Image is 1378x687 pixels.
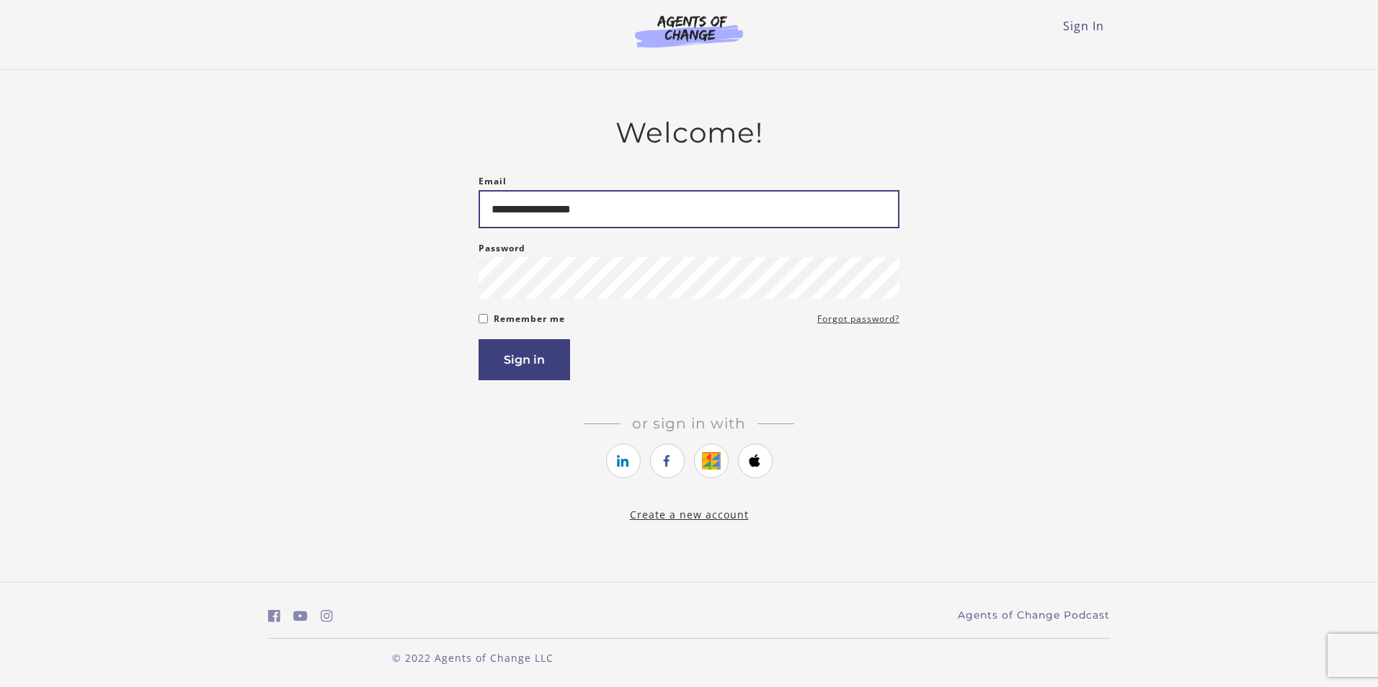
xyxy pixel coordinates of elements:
i: https://www.facebook.com/groups/aswbtestprep (Open in a new window) [268,609,280,623]
a: Sign In [1063,18,1104,34]
button: Sign in [479,339,570,380]
i: https://www.youtube.com/c/AgentsofChangeTestPrepbyMeaganMitchell (Open in a new window) [293,609,308,623]
h2: Welcome! [479,116,899,150]
a: https://courses.thinkific.com/users/auth/linkedin?ss%5Breferral%5D=&ss%5Buser_return_to%5D=&ss%5B... [606,444,641,478]
a: https://www.facebook.com/groups/aswbtestprep (Open in a new window) [268,606,280,627]
a: https://courses.thinkific.com/users/auth/google?ss%5Breferral%5D=&ss%5Buser_return_to%5D=&ss%5Bvi... [694,444,729,478]
a: https://www.youtube.com/c/AgentsofChangeTestPrepbyMeaganMitchell (Open in a new window) [293,606,308,627]
label: Email [479,173,507,190]
label: Password [479,240,525,257]
label: Remember me [494,310,565,328]
a: https://courses.thinkific.com/users/auth/facebook?ss%5Breferral%5D=&ss%5Buser_return_to%5D=&ss%5B... [650,444,685,478]
a: Agents of Change Podcast [958,608,1110,623]
i: https://www.instagram.com/agentsofchangeprep/ (Open in a new window) [321,609,333,623]
a: https://courses.thinkific.com/users/auth/apple?ss%5Breferral%5D=&ss%5Buser_return_to%5D=&ss%5Bvis... [738,444,773,478]
a: Forgot password? [817,310,899,328]
span: Or sign in with [621,415,757,432]
a: Create a new account [630,508,749,521]
img: Agents of Change Logo [620,14,758,48]
a: https://www.instagram.com/agentsofchangeprep/ (Open in a new window) [321,606,333,627]
p: © 2022 Agents of Change LLC [268,650,677,665]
